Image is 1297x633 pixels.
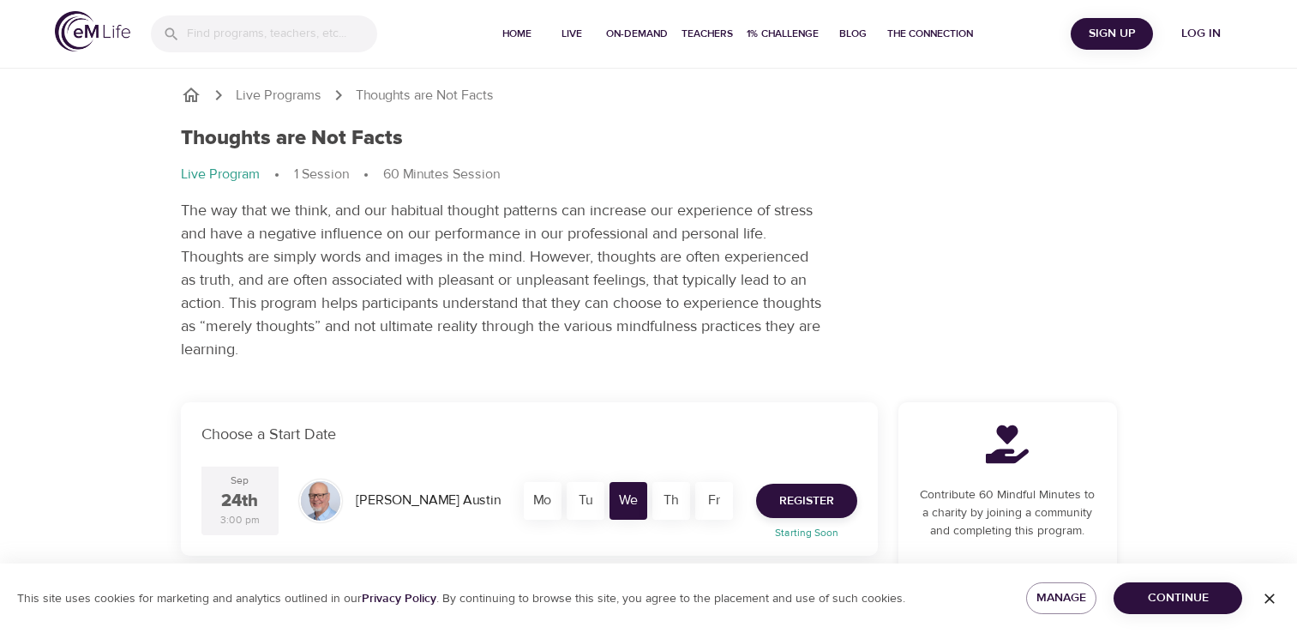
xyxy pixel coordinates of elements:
[1160,18,1242,50] button: Log in
[294,165,349,184] p: 1 Session
[362,591,436,606] a: Privacy Policy
[747,25,819,43] span: 1% Challenge
[652,482,690,520] div: Th
[187,15,377,52] input: Find programs, teachers, etc...
[609,482,647,520] div: We
[221,489,258,514] div: 24th
[682,25,733,43] span: Teachers
[832,25,874,43] span: Blog
[1078,23,1146,45] span: Sign Up
[1127,588,1228,609] span: Continue
[236,86,321,105] a: Live Programs
[349,484,507,517] div: [PERSON_NAME] Austin
[1114,582,1242,614] button: Continue
[1071,18,1153,50] button: Sign Up
[181,199,824,361] p: The way that we think, and our habitual thought patterns can increase our experience of stress an...
[551,25,592,43] span: Live
[181,165,260,184] p: Live Program
[383,165,500,184] p: 60 Minutes Session
[606,25,668,43] span: On-Demand
[181,85,1117,105] nav: breadcrumb
[181,126,403,151] h1: Thoughts are Not Facts
[695,482,733,520] div: Fr
[524,482,561,520] div: Mo
[746,525,868,540] p: Starting Soon
[55,11,130,51] img: logo
[779,491,834,512] span: Register
[887,25,973,43] span: The Connection
[1026,582,1097,614] button: Manage
[220,513,260,527] div: 3:00 pm
[567,482,604,520] div: Tu
[964,561,1052,593] a: Learn More
[356,86,494,105] p: Thoughts are Not Facts
[919,486,1096,540] p: Contribute 60 Mindful Minutes to a charity by joining a community and completing this program.
[231,473,249,488] div: Sep
[201,423,857,446] p: Choose a Start Date
[1040,588,1084,609] span: Manage
[181,165,1117,185] nav: breadcrumb
[496,25,537,43] span: Home
[756,484,857,518] button: Register
[1167,23,1235,45] span: Log in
